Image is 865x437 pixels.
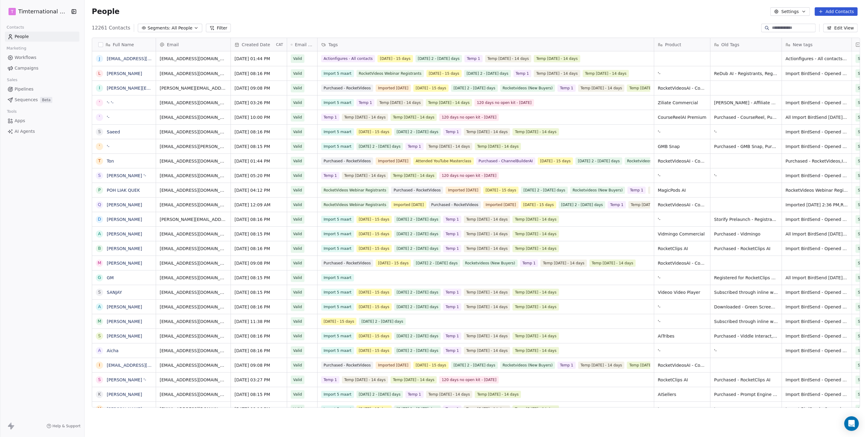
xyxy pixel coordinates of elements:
[714,100,778,106] span: [PERSON_NAME] - Affiliate buyers
[107,129,120,134] a: Saeed
[714,304,778,310] span: Downloaded - Green Screen Academy
[293,202,302,208] span: Valid
[107,392,142,397] a: [PERSON_NAME]
[167,42,179,48] span: Email
[786,71,848,77] span: Import BirdSend - Opened last 30 days - [DATE],[GEOGRAPHIC_DATA] BirdSend - Opened last 30 days -...
[107,71,142,76] a: [PERSON_NAME]
[11,9,14,15] span: T
[107,232,142,236] a: [PERSON_NAME]
[293,114,302,120] span: Valid
[786,187,848,193] span: RocketVideos Webinar Registrants,Purchased - RocketVideos,Imported [DATE] 5:46 PM,Opened last 30 ...
[293,231,302,237] span: Valid
[107,173,146,178] a: [PERSON_NAME] '-
[426,70,462,77] span: [DATE] - 15 days
[463,260,518,267] span: Rocketvideos (New Buyers)
[770,7,810,16] button: Settings
[293,173,302,179] span: Valid
[234,275,283,281] span: [DATE] 08:15 PM
[321,187,389,194] span: RocketVideos Webinar Registrants
[107,56,181,61] a: [EMAIL_ADDRESS][DOMAIN_NAME]
[654,38,710,51] div: Product
[107,290,122,295] a: SANJAY
[98,289,101,295] div: S
[293,260,302,266] span: Valid
[391,114,437,121] span: Temp [DATE] - 14 days
[464,55,483,62] span: Temp 1
[464,70,511,77] span: [DATE] 2 - [DATE] days
[658,216,707,222] span: '-
[107,159,114,163] a: Ton
[160,260,227,266] span: [EMAIL_ADDRESS][DOMAIN_NAME]
[443,216,461,223] span: Temp 1
[113,42,134,48] span: Full Name
[234,129,283,135] span: [DATE] 08:16 PM
[710,38,782,51] div: Old Tags
[714,216,778,222] span: Storify Prelaunch - Registrant, Registered - VidDash Prelaunch, Registered for RocketClips Prelaunch
[321,260,373,267] span: Purchased - RocketVideos
[234,143,283,150] span: [DATE] 08:15 PM
[98,231,101,237] div: A
[160,202,227,208] span: [EMAIL_ADDRESS][DOMAIN_NAME]
[464,245,510,252] span: Temp [DATE] - 14 days
[376,260,411,267] span: [DATE] - 15 days
[5,32,79,42] a: People
[376,157,411,165] span: Imported [DATE]
[107,334,142,339] a: [PERSON_NAME]
[786,173,848,179] span: Import BirdSend - Opened last 60 days - [DATE] - 2024,[GEOGRAPHIC_DATA] BirdSend - Opened last 60...
[786,275,848,281] span: All Import BirdSend [DATE],Temp [DATE],Temp [DATE],Temp [DATE],Opened last 30 days - [DATE],Temp ...
[786,304,848,310] span: Import BirdSend - Opened last 30 days - [DATE],[GEOGRAPHIC_DATA] BirdSend - Opened last 30 days -...
[500,84,555,92] span: Rocketvideos (New Buyers)
[321,55,375,62] span: Actionfigures - All contacts
[160,71,227,77] span: [EMAIL_ADDRESS][DOMAIN_NAME]
[721,42,739,48] span: Old Tags
[99,143,100,150] div: '
[99,99,100,106] div: '
[558,84,576,92] span: Temp 1
[377,55,413,62] span: [DATE] - 15 days
[107,86,217,91] a: [PERSON_NAME][EMAIL_ADDRESS][DOMAIN_NAME]
[98,216,101,222] div: D
[321,201,389,208] span: RocketVideos Webinar Registrants
[321,274,354,281] span: Import 5 maart
[4,23,27,32] span: Contacts
[356,143,403,150] span: [DATE] 2 - [DATE] days
[714,246,778,252] span: Purchased - RocketClips AI
[665,42,681,48] span: Product
[107,188,140,193] a: POH LIAK QUEK
[107,100,113,105] a: '- '-
[99,114,100,120] div: '
[786,129,848,135] span: Import BirdSend - Opened last 30 days - [DATE],[GEOGRAPHIC_DATA] BirdSend - Opened last 30 days -...
[287,38,317,51] div: Email Verification Status
[714,114,778,120] span: Purchased - CourseReel, Purchased - Prompt Engine Pro, Purchased - AIStaffs
[107,305,142,309] a: [PERSON_NAME]
[293,158,302,164] span: Valid
[589,260,635,267] span: Temp [DATE] - 14 days
[782,38,852,51] div: New tags
[98,201,101,208] div: Q
[293,216,302,222] span: Valid
[5,116,79,126] a: Apps
[160,143,227,150] span: [EMAIL_ADDRESS][PERSON_NAME][DOMAIN_NAME]
[443,303,461,311] span: Temp 1
[242,42,270,48] span: Created Date
[394,303,441,311] span: [DATE] 2 - [DATE] days
[714,231,778,237] span: Purchased - Vidmingo
[394,128,441,136] span: [DATE] 2 - [DATE] days
[234,71,283,77] span: [DATE] 08:16 PM
[293,129,302,135] span: Valid
[474,99,534,106] span: 120 days no open kit - [DATE]
[844,416,859,431] div: Open Intercom Messenger
[625,157,680,165] span: Rocketvideos (New Buyers)
[7,6,67,17] button: TTimternational B.V.
[658,100,707,106] span: Ziliate Commercial
[4,107,19,116] span: Tools
[464,230,510,238] span: Temp [DATE] - 14 days
[356,99,374,106] span: Temp 1
[98,172,101,179] div: S
[521,201,556,208] span: [DATE] - 15 days
[160,187,227,193] span: [EMAIL_ADDRESS][DOMAIN_NAME]
[714,71,778,77] span: ReDub AI - Registrants, Registered - VidDash Prelaunch
[234,114,283,120] span: [DATE] 10:00 PM
[391,187,443,194] span: Purchased - RocketVideos
[293,85,302,91] span: Valid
